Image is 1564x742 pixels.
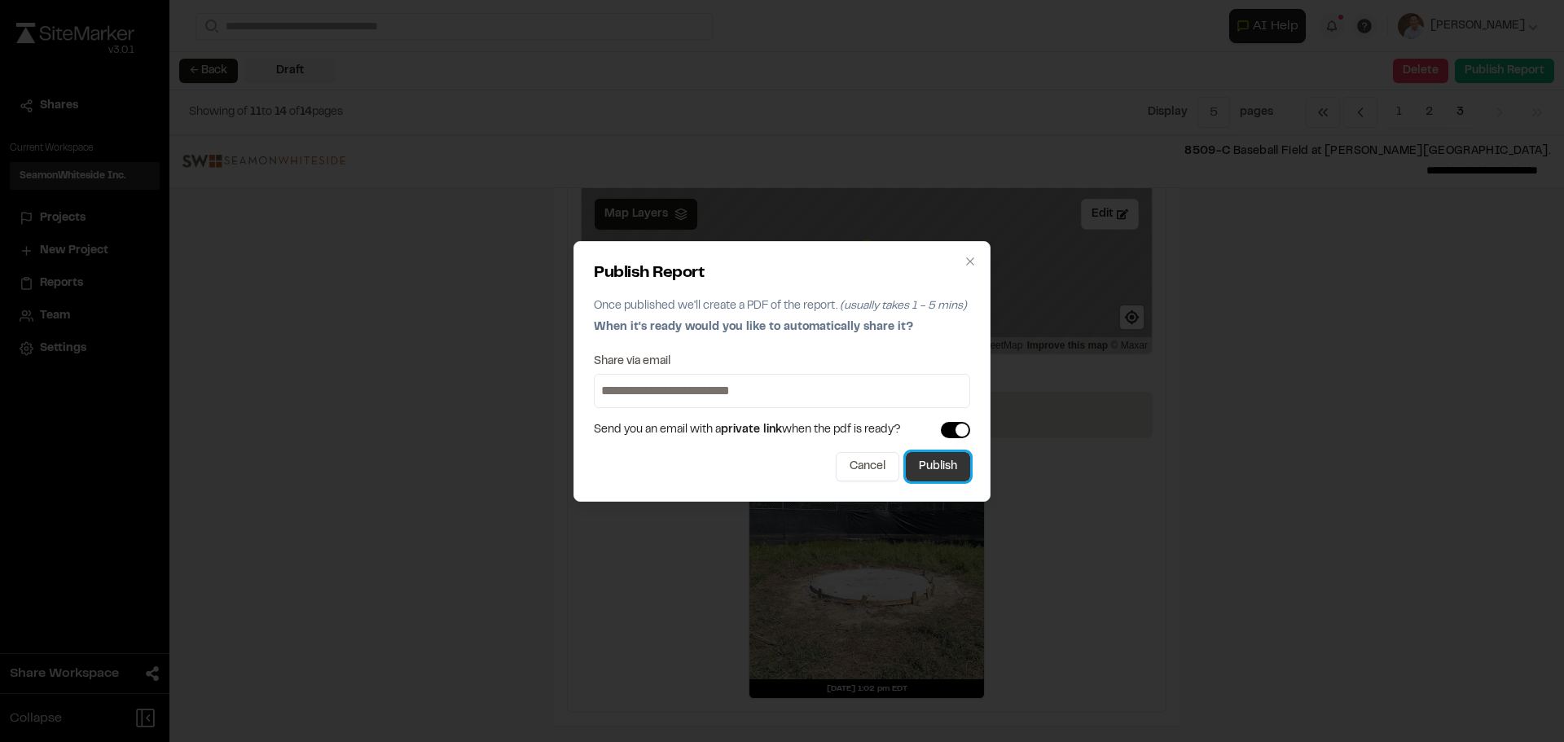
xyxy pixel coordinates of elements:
[594,421,901,439] span: Send you an email with a when the pdf is ready?
[836,452,899,481] button: Cancel
[840,301,967,311] span: (usually takes 1 - 5 mins)
[721,425,782,435] span: private link
[906,452,970,481] button: Publish
[594,261,970,286] h2: Publish Report
[594,323,913,332] span: When it's ready would you like to automatically share it?
[594,297,970,315] p: Once published we'll create a PDF of the report.
[594,356,670,367] label: Share via email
